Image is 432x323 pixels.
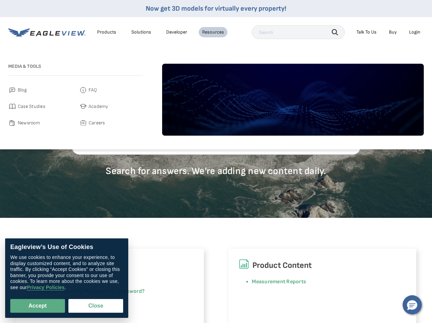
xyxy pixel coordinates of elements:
[71,165,361,177] p: Search for answers. We're adding new content daily.
[389,29,397,35] a: Buy
[8,102,72,111] a: Case Studies
[89,102,108,111] span: Academy
[68,299,123,313] button: Close
[79,119,143,127] a: Careers
[79,102,87,111] img: academy.svg
[162,64,424,136] img: default-image.webp
[166,29,187,35] a: Developer
[239,259,406,272] h6: Product Content
[252,278,306,285] a: Measurement Reports
[8,119,16,127] img: newsroom.svg
[146,4,286,13] a: Now get 3D models for virtually every property!
[356,29,377,35] div: Talk To Us
[79,86,143,94] a: FAQ
[18,86,27,94] span: Blog
[89,86,97,94] span: FAQ
[10,299,65,313] button: Accept
[252,25,345,39] input: Search
[409,29,420,35] div: Login
[18,119,40,127] span: Newsroom
[10,244,123,251] div: Eagleview’s Use of Cookies
[8,64,143,70] h3: Media & Tools
[79,86,87,94] img: faq.svg
[27,285,64,290] a: Privacy Policies
[79,119,87,127] img: careers.svg
[8,119,72,127] a: Newsroom
[10,254,123,290] div: We use cookies to enhance your experience, to display customized content, and to analyze site tra...
[403,295,422,314] button: Hello, have a question? Let’s chat.
[8,86,16,94] img: blog.svg
[18,102,45,111] span: Case Studies
[97,29,116,35] div: Products
[89,119,105,127] span: Careers
[202,29,224,35] div: Resources
[79,102,143,111] a: Academy
[8,102,16,111] img: case_studies.svg
[131,29,151,35] div: Solutions
[8,86,72,94] a: Blog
